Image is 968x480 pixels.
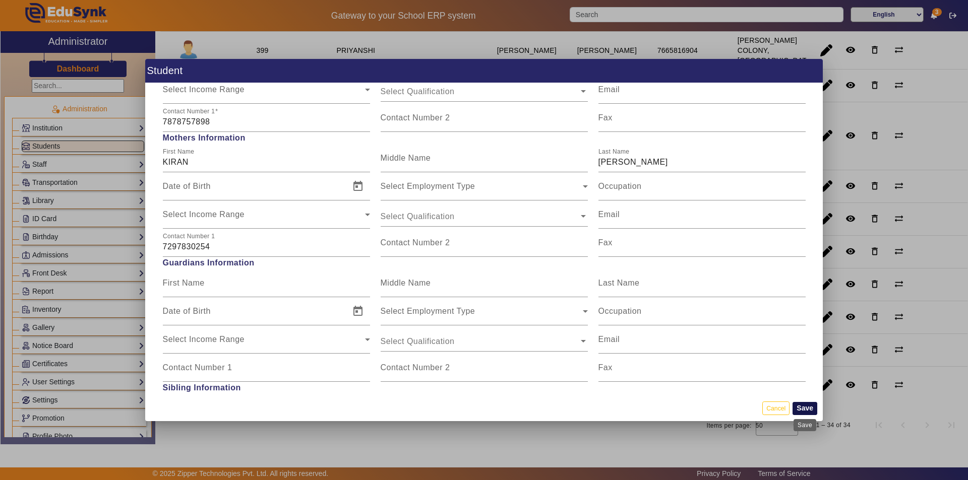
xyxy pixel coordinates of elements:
div: Save [794,419,816,431]
mat-label: Fax [598,113,613,122]
mat-label: Select Employment Type [381,307,475,315]
input: Email [598,337,806,350]
mat-label: Middle Name [381,279,431,287]
mat-label: Date of Birth [163,182,211,190]
input: Contact Number 2 [381,241,588,253]
input: Last Name [598,281,806,293]
button: Open calendar [346,299,370,323]
mat-label: Contact Number 2 [381,238,450,247]
input: Contact Number 1 [163,116,370,128]
mat-label: Email [598,335,620,344]
input: Middle Name [381,156,588,168]
input: Email [598,213,806,225]
mat-label: Contact Number 1 [163,108,215,115]
mat-label: Contact Number 1 [163,363,232,372]
mat-label: Fax [598,238,613,247]
input: First Name [163,156,370,168]
span: Mothers Information [157,132,811,144]
input: Contact Number 2 [381,366,588,378]
mat-label: Select Employment Type [381,182,475,190]
input: Email [598,88,806,100]
mat-label: Email [598,85,620,94]
input: Occupation [598,184,806,196]
button: Cancel [762,401,790,415]
span: Select Income Range [163,88,365,100]
mat-label: Contact Number 2 [381,363,450,372]
span: Select Income Range [163,213,365,225]
mat-label: Date of Birth [163,307,211,315]
mat-label: Occupation [598,307,642,315]
mat-label: Select Income Range [163,85,245,94]
mat-label: First Name [163,149,194,155]
input: First Name [163,281,370,293]
mat-label: Last Name [598,279,640,287]
span: Select Employment Type [381,309,583,321]
mat-label: Contact Number 1 [163,233,215,240]
input: Last Name [598,156,806,168]
span: Select Income Range [163,337,365,350]
button: Open calendar [346,174,370,198]
input: Date of Birth [163,309,344,321]
input: Contact Number 1 [163,366,370,378]
mat-label: Email [598,210,620,219]
span: Guardians Information [157,257,811,269]
input: Contact Number 1 [163,241,370,253]
input: Occupation [598,309,806,321]
mat-label: First Name [163,279,205,287]
mat-label: Select Income Range [163,210,245,219]
input: Fax [598,241,806,253]
mat-label: Occupation [598,182,642,190]
input: Contact Number 2 [381,116,588,128]
span: Sibling Information [157,382,811,394]
span: Select Employment Type [381,184,583,196]
mat-label: Fax [598,363,613,372]
input: Middle Name [381,281,588,293]
input: Fax [598,366,806,378]
h1: Student [145,59,823,83]
input: Fax [598,116,806,128]
mat-label: Last Name [598,149,629,155]
input: Date of Birth [163,184,344,196]
mat-label: Middle Name [381,154,431,162]
mat-label: Select Income Range [163,335,245,344]
button: Save [793,402,817,415]
mat-label: Contact Number 2 [381,113,450,122]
